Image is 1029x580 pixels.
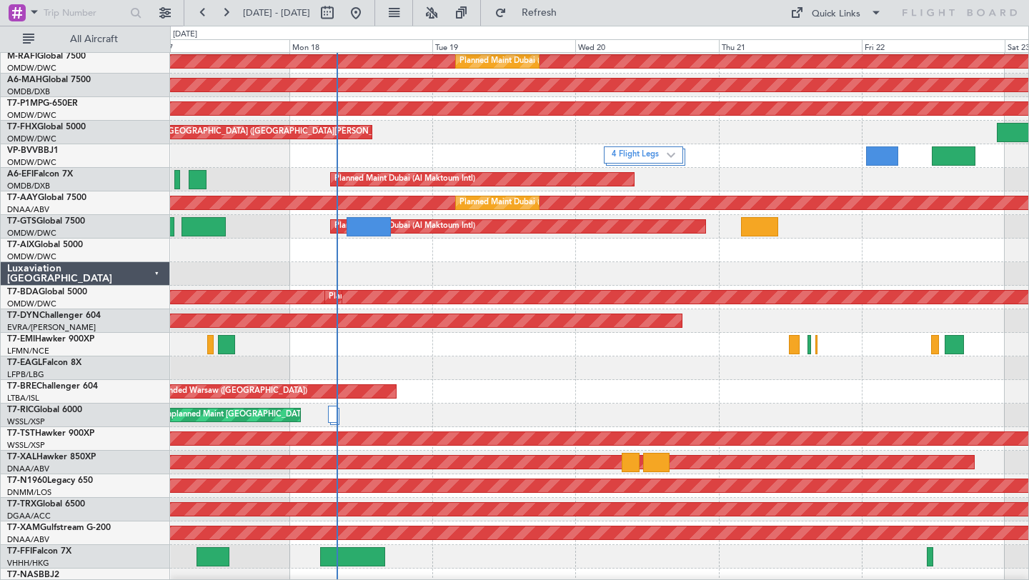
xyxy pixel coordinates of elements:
[7,406,82,414] a: T7-RICGlobal 6000
[7,63,56,74] a: OMDW/DWC
[7,476,93,485] a: T7-N1960Legacy 650
[7,416,45,427] a: WSSL/XSP
[459,51,600,72] div: Planned Maint Dubai (Al Maktoum Intl)
[146,39,289,52] div: Sun 17
[7,123,37,131] span: T7-FHX
[44,2,126,24] input: Trip Number
[7,393,39,404] a: LTBA/ISL
[161,404,339,426] div: Unplanned Maint [GEOGRAPHIC_DATA] (Seletar)
[7,241,83,249] a: T7-AIXGlobal 5000
[7,299,56,309] a: OMDW/DWC
[7,500,36,509] span: T7-TRX
[7,547,32,556] span: T7-FFI
[7,534,49,545] a: DNAA/ABV
[7,157,56,168] a: OMDW/DWC
[575,39,718,52] div: Wed 20
[7,359,81,367] a: T7-EAGLFalcon 8X
[7,476,47,485] span: T7-N1960
[111,121,402,143] div: Planned Maint [GEOGRAPHIC_DATA] ([GEOGRAPHIC_DATA][PERSON_NAME])
[334,216,475,237] div: Planned Maint Dubai (Al Maktoum Intl)
[783,1,889,24] button: Quick Links
[862,39,1005,52] div: Fri 22
[243,6,310,19] span: [DATE] - [DATE]
[150,381,307,402] div: Grounded Warsaw ([GEOGRAPHIC_DATA])
[7,228,56,239] a: OMDW/DWC
[7,524,40,532] span: T7-XAM
[7,134,56,144] a: OMDW/DWC
[7,335,94,344] a: T7-EMIHawker 900XP
[7,311,39,320] span: T7-DYN
[7,453,36,461] span: T7-XAL
[7,86,50,97] a: OMDB/DXB
[509,8,570,18] span: Refresh
[7,217,85,226] a: T7-GTSGlobal 7500
[7,99,43,108] span: T7-P1MP
[173,29,197,41] div: [DATE]
[7,99,78,108] a: T7-P1MPG-650ER
[7,146,38,155] span: VP-BVV
[7,429,94,438] a: T7-TSTHawker 900XP
[16,28,155,51] button: All Aircraft
[7,359,42,367] span: T7-EAGL
[7,52,86,61] a: M-RAFIGlobal 7500
[7,369,44,380] a: LFPB/LBG
[7,170,73,179] a: A6-EFIFalcon 7X
[7,346,49,356] a: LFMN/NCE
[7,406,34,414] span: T7-RIC
[329,286,469,308] div: Planned Maint Dubai (Al Maktoum Intl)
[719,39,862,52] div: Thu 21
[7,335,35,344] span: T7-EMI
[7,241,34,249] span: T7-AIX
[459,192,600,214] div: Planned Maint Dubai (Al Maktoum Intl)
[7,52,37,61] span: M-RAFI
[7,558,49,569] a: VHHH/HKG
[334,169,475,190] div: Planned Maint Dubai (Al Maktoum Intl)
[7,288,87,296] a: T7-BDAGlobal 5000
[7,146,59,155] a: VP-BVVBBJ1
[7,547,71,556] a: T7-FFIFalcon 7X
[7,464,49,474] a: DNAA/ABV
[7,311,101,320] a: T7-DYNChallenger 604
[7,500,85,509] a: T7-TRXGlobal 6500
[7,571,59,579] a: T7-NASBBJ2
[7,571,39,579] span: T7-NAS
[7,110,56,121] a: OMDW/DWC
[7,123,86,131] a: T7-FHXGlobal 5000
[7,251,56,262] a: OMDW/DWC
[7,288,39,296] span: T7-BDA
[7,382,98,391] a: T7-BREChallenger 604
[37,34,151,44] span: All Aircraft
[7,76,91,84] a: A6-MAHGlobal 7500
[7,170,34,179] span: A6-EFI
[7,322,96,333] a: EVRA/[PERSON_NAME]
[667,152,675,158] img: arrow-gray.svg
[7,440,45,451] a: WSSL/XSP
[7,382,36,391] span: T7-BRE
[7,194,86,202] a: T7-AAYGlobal 7500
[7,181,50,191] a: OMDB/DXB
[7,194,38,202] span: T7-AAY
[7,217,36,226] span: T7-GTS
[432,39,575,52] div: Tue 19
[7,487,51,498] a: DNMM/LOS
[7,511,51,521] a: DGAA/ACC
[612,149,667,161] label: 4 Flight Legs
[7,453,96,461] a: T7-XALHawker 850XP
[7,204,49,215] a: DNAA/ABV
[289,39,432,52] div: Mon 18
[812,7,860,21] div: Quick Links
[7,524,111,532] a: T7-XAMGulfstream G-200
[7,429,35,438] span: T7-TST
[7,76,42,84] span: A6-MAH
[488,1,574,24] button: Refresh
